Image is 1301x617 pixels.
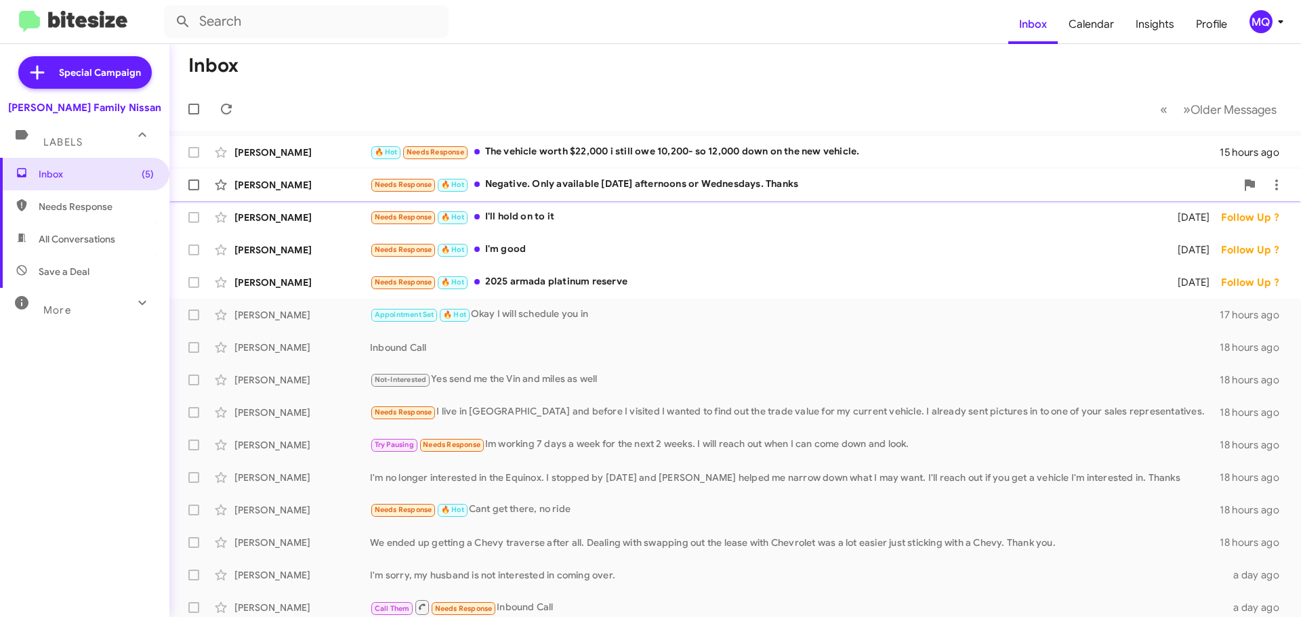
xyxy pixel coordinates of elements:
span: 🔥 Hot [441,180,464,189]
div: [PERSON_NAME] [234,471,370,484]
div: [PERSON_NAME] Family Nissan [8,101,161,114]
div: 18 hours ago [1220,406,1290,419]
div: [PERSON_NAME] [234,568,370,582]
span: Inbox [39,167,154,181]
div: [PERSON_NAME] [234,373,370,387]
div: [DATE] [1160,211,1221,224]
div: I live in [GEOGRAPHIC_DATA] and before I visited I wanted to find out the trade value for my curr... [370,404,1220,420]
span: More [43,304,71,316]
div: [PERSON_NAME] [234,243,370,257]
span: 🔥 Hot [443,310,466,319]
div: Follow Up ? [1221,243,1290,257]
div: 18 hours ago [1220,503,1290,517]
span: Appointment Set [375,310,434,319]
div: I'm good [370,242,1160,257]
div: MQ [1250,10,1273,33]
div: [PERSON_NAME] [234,211,370,224]
div: I'll hold on to it [370,209,1160,225]
div: [PERSON_NAME] [234,276,370,289]
input: Search [164,5,449,38]
div: [PERSON_NAME] [234,438,370,452]
a: Special Campaign [18,56,152,89]
span: Needs Response [39,200,154,213]
div: Okay I will schedule you in [370,307,1220,322]
span: Needs Response [375,505,432,514]
nav: Page navigation example [1153,95,1285,123]
div: [PERSON_NAME] [234,146,370,159]
div: Yes send me the Vin and miles as well [370,372,1220,387]
span: All Conversations [39,232,115,246]
div: The vehicle worth $22,000 i still owe 10,200- so 12,000 down on the new vehicle. [370,144,1220,160]
span: Try Pausing [375,440,414,449]
div: 18 hours ago [1220,536,1290,549]
div: 18 hours ago [1220,341,1290,354]
span: Save a Deal [39,265,89,278]
span: (5) [142,167,154,181]
div: I'm no longer interested in the Equinox. I stopped by [DATE] and [PERSON_NAME] helped me narrow d... [370,471,1220,484]
div: 17 hours ago [1220,308,1290,322]
div: a day ago [1225,601,1290,614]
div: 18 hours ago [1220,438,1290,452]
div: [PERSON_NAME] [234,503,370,517]
span: Not-Interested [375,375,427,384]
div: Negative. Only available [DATE] afternoons or Wednesdays. Thanks [370,177,1236,192]
span: » [1183,101,1191,118]
div: Inbound Call [370,341,1220,354]
div: Follow Up ? [1221,276,1290,289]
span: 🔥 Hot [441,505,464,514]
a: Insights [1125,5,1185,44]
div: I'm sorry, my husband is not interested in coming over. [370,568,1225,582]
span: Needs Response [407,148,464,156]
button: MQ [1238,10,1286,33]
div: [PERSON_NAME] [234,601,370,614]
span: Needs Response [375,408,432,417]
span: Special Campaign [59,66,141,79]
div: Inbound Call [370,599,1225,616]
span: Needs Response [375,180,432,189]
span: Needs Response [435,604,493,613]
div: 2025 armada platinum reserve [370,274,1160,290]
div: We ended up getting a Chevy traverse after all. Dealing with swapping out the lease with Chevrole... [370,536,1220,549]
a: Calendar [1058,5,1125,44]
a: Profile [1185,5,1238,44]
div: [PERSON_NAME] [234,536,370,549]
div: Follow Up ? [1221,211,1290,224]
span: 🔥 Hot [441,245,464,254]
span: 🔥 Hot [375,148,398,156]
div: Im working 7 days a week for the next 2 weeks. I will reach out when I can come down and look. [370,437,1220,452]
span: Needs Response [423,440,480,449]
h1: Inbox [188,55,239,77]
div: [PERSON_NAME] [234,341,370,354]
button: Previous [1152,95,1176,123]
span: 🔥 Hot [441,213,464,221]
span: Call Them [375,604,410,613]
button: Next [1175,95,1285,123]
span: Needs Response [375,278,432,286]
div: [PERSON_NAME] [234,178,370,192]
div: 18 hours ago [1220,471,1290,484]
span: Labels [43,136,83,148]
span: 🔥 Hot [441,278,464,286]
a: Inbox [1008,5,1058,44]
span: « [1160,101,1168,118]
div: a day ago [1225,568,1290,582]
span: Needs Response [375,245,432,254]
div: [PERSON_NAME] [234,406,370,419]
div: [DATE] [1160,243,1221,257]
div: [DATE] [1160,276,1221,289]
span: Older Messages [1191,102,1277,117]
div: Cant get there, no ride [370,502,1220,517]
div: 15 hours ago [1220,146,1290,159]
div: [PERSON_NAME] [234,308,370,322]
span: Needs Response [375,213,432,221]
div: 18 hours ago [1220,373,1290,387]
